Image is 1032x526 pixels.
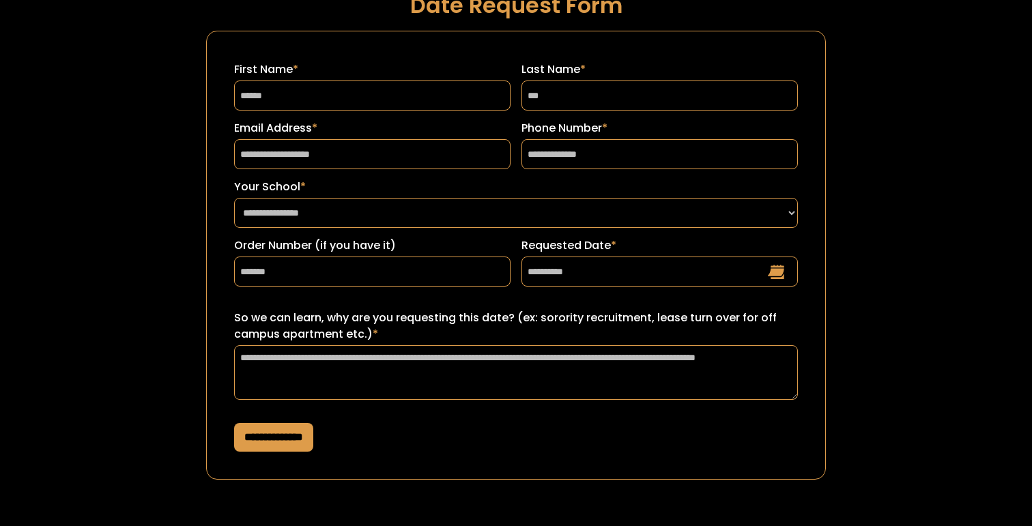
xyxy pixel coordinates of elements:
[234,237,511,254] label: Order Number (if you have it)
[521,237,798,254] label: Requested Date
[234,310,797,342] label: So we can learn, why are you requesting this date? (ex: sorority recruitment, lease turn over for...
[206,31,825,480] form: Request a Date Form
[234,61,511,78] label: First Name
[234,120,511,136] label: Email Address
[521,61,798,78] label: Last Name
[521,120,798,136] label: Phone Number
[234,179,797,195] label: Your School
